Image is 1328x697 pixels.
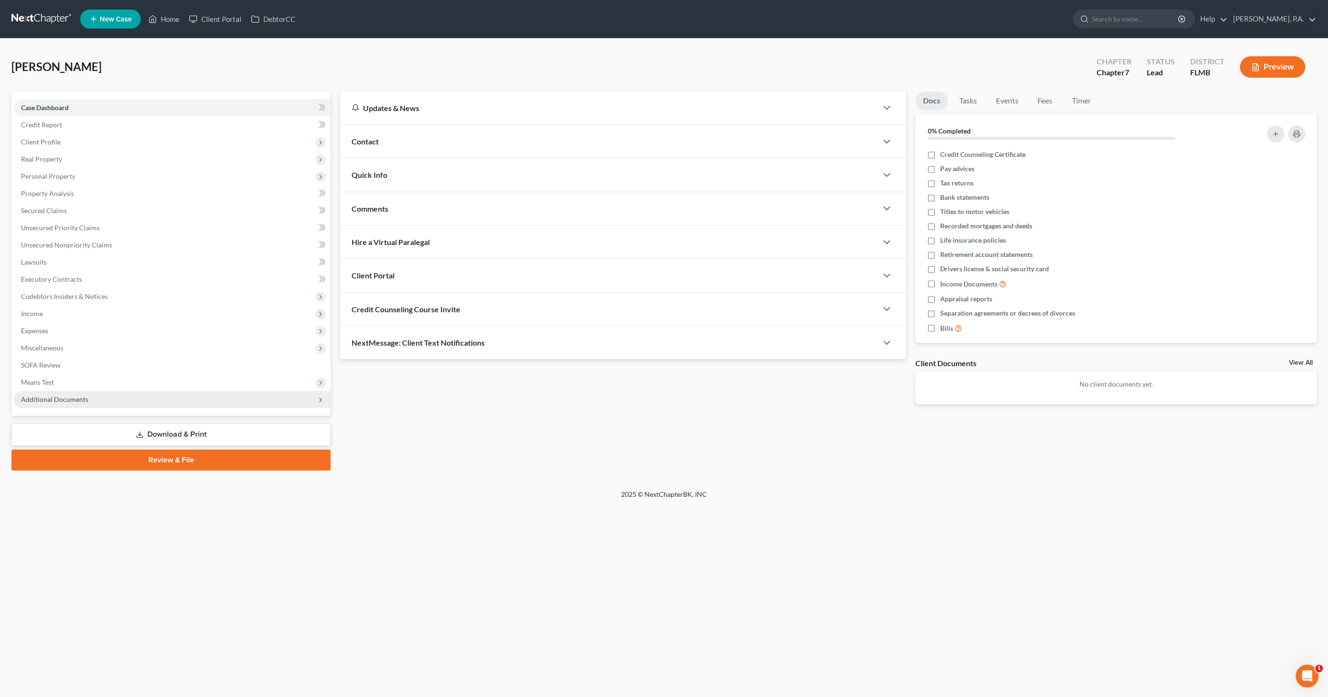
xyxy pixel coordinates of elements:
a: Events [988,92,1026,110]
span: Lawsuits [21,258,47,266]
span: [PERSON_NAME] [11,60,102,73]
span: Expenses [21,327,48,335]
button: Preview [1240,56,1305,78]
div: 2025 © NextChapterBK, INC [392,490,936,507]
a: Lawsuits [13,254,331,271]
a: Secured Claims [13,202,331,219]
span: Hire a Virtual Paralegal [352,237,430,246]
a: Download & Print [11,423,331,446]
strong: 0% Completed [928,127,971,135]
span: Client Portal [352,271,394,280]
span: Separation agreements or decrees of divorces [940,308,1075,318]
span: Credit Counseling Course Invite [352,305,460,314]
span: Contact [352,137,379,146]
p: No client documents yet. [923,379,1309,389]
span: New Case [100,16,132,23]
div: Lead [1147,67,1175,78]
span: Recorded mortgages and deeds [940,221,1032,231]
span: Titles to motor vehicles [940,207,1009,216]
span: SOFA Review [21,361,61,369]
a: Fees [1030,92,1060,110]
div: Chapter [1097,67,1131,78]
span: Comments [352,204,388,213]
div: Client Documents [915,358,976,368]
span: Miscellaneous [21,344,63,352]
a: Docs [915,92,948,110]
a: SOFA Review [13,357,331,374]
span: Real Property [21,155,62,163]
span: Personal Property [21,172,75,180]
a: Review & File [11,450,331,471]
div: Status [1147,56,1175,67]
span: Pay advices [940,164,975,174]
span: Additional Documents [21,395,88,403]
span: Codebtors Insiders & Notices [21,292,108,300]
span: Tax returns [940,178,974,188]
a: Home [144,10,184,28]
iframe: Intercom live chat [1296,665,1318,687]
span: Retirement account statements [940,250,1033,259]
a: DebtorCC [246,10,300,28]
span: Means Test [21,378,54,386]
a: Unsecured Nonpriority Claims [13,236,331,254]
span: 7 [1125,68,1129,77]
span: Appraisal reports [940,294,992,304]
span: Executory Contracts [21,275,82,283]
a: Executory Contracts [13,271,331,288]
span: 1 [1315,665,1323,672]
div: FLMB [1190,67,1224,78]
input: Search by name... [1092,10,1179,28]
span: NextMessage: Client Text Notifications [352,338,485,347]
span: Credit Report [21,121,62,129]
a: [PERSON_NAME], P.A. [1228,10,1316,28]
a: Unsecured Priority Claims [13,219,331,236]
span: Life insurance policies [940,236,1006,245]
a: Property Analysis [13,185,331,202]
span: Bills [940,324,953,333]
span: Quick Info [352,170,387,179]
span: Property Analysis [21,189,74,197]
a: Credit Report [13,116,331,133]
span: Unsecured Nonpriority Claims [21,241,112,249]
span: Client Profile [21,138,61,146]
div: Chapter [1097,56,1131,67]
span: Case Dashboard [21,103,69,112]
a: Case Dashboard [13,99,331,116]
a: Help [1195,10,1227,28]
span: Drivers license & social security card [940,264,1049,274]
a: Client Portal [184,10,246,28]
div: Updates & News [352,103,866,113]
a: Timer [1064,92,1099,110]
span: Income Documents [940,279,997,289]
div: District [1190,56,1224,67]
span: Credit Counseling Certificate [940,150,1026,159]
a: Tasks [952,92,985,110]
span: Unsecured Priority Claims [21,224,100,232]
span: Secured Claims [21,206,67,215]
span: Income [21,309,43,318]
a: View All [1289,359,1313,366]
span: Bank statements [940,193,989,202]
